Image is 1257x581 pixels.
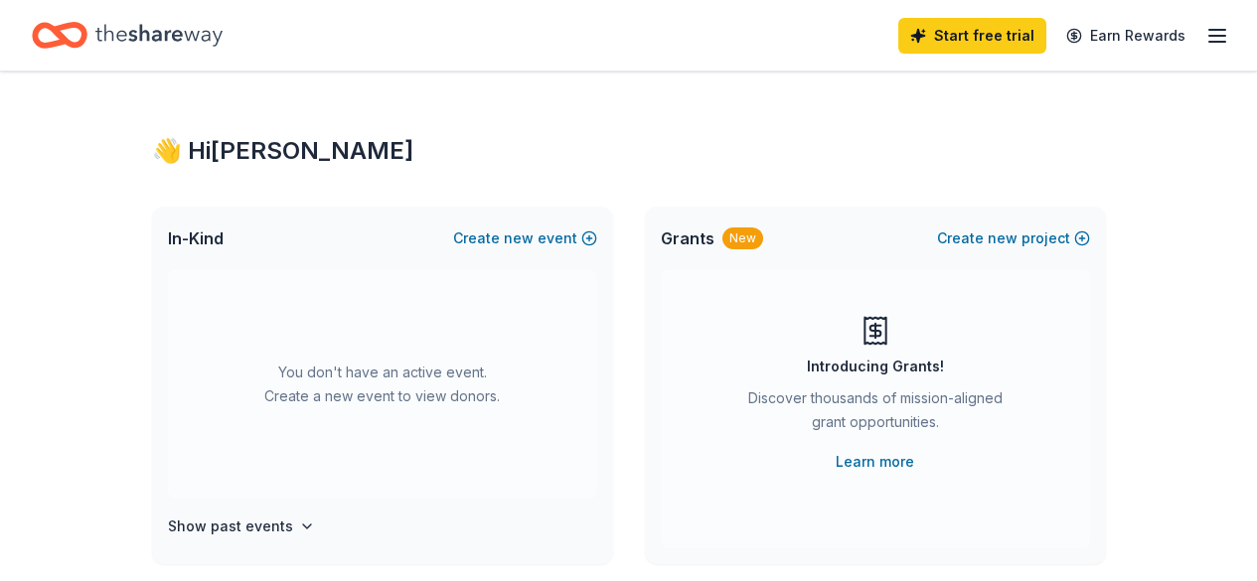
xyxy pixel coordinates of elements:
[740,386,1011,442] div: Discover thousands of mission-aligned grant opportunities.
[898,18,1046,54] a: Start free trial
[168,514,293,538] h4: Show past events
[168,514,315,538] button: Show past events
[1054,18,1197,54] a: Earn Rewards
[807,355,944,378] div: Introducing Grants!
[988,226,1018,250] span: new
[836,450,914,474] a: Learn more
[722,227,763,249] div: New
[168,270,597,499] div: You don't have an active event. Create a new event to view donors.
[504,226,534,250] span: new
[937,226,1090,250] button: Createnewproject
[32,12,223,59] a: Home
[168,226,224,250] span: In-Kind
[453,226,597,250] button: Createnewevent
[661,226,714,250] span: Grants
[152,135,1106,167] div: 👋 Hi [PERSON_NAME]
